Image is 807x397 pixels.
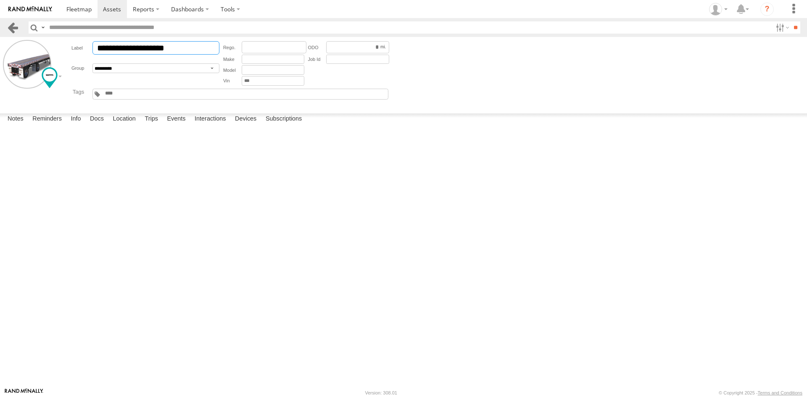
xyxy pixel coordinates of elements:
label: Interactions [190,113,230,125]
label: Search Query [40,21,46,34]
label: Devices [231,113,261,125]
label: Trips [140,113,162,125]
div: © Copyright 2025 - [719,390,802,395]
a: Back to previous Page [7,21,19,34]
label: Reminders [28,113,66,125]
i: ? [760,3,774,16]
label: Notes [3,113,28,125]
img: rand-logo.svg [8,6,52,12]
label: Info [66,113,85,125]
label: Events [163,113,190,125]
a: Terms and Conditions [758,390,802,395]
label: Location [108,113,140,125]
label: Search Filter Options [773,21,791,34]
label: Docs [86,113,108,125]
a: Visit our Website [5,389,43,397]
div: Change Map Icon [42,67,58,88]
label: Subscriptions [261,113,306,125]
div: Version: 308.01 [365,390,397,395]
div: Stephanie Tidaback [706,3,731,16]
